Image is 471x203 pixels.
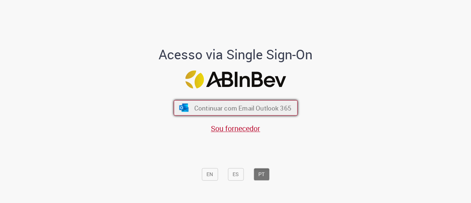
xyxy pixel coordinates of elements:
button: EN [202,168,218,181]
span: Continuar com Email Outlook 365 [194,104,291,112]
button: PT [254,168,269,181]
h1: Acesso via Single Sign-On [134,47,338,62]
button: ES [228,168,244,181]
img: ícone Azure/Microsoft 360 [178,104,189,112]
a: Sou fornecedor [211,123,260,133]
button: ícone Azure/Microsoft 360 Continuar com Email Outlook 365 [174,100,298,116]
img: Logo ABInBev [185,70,286,88]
